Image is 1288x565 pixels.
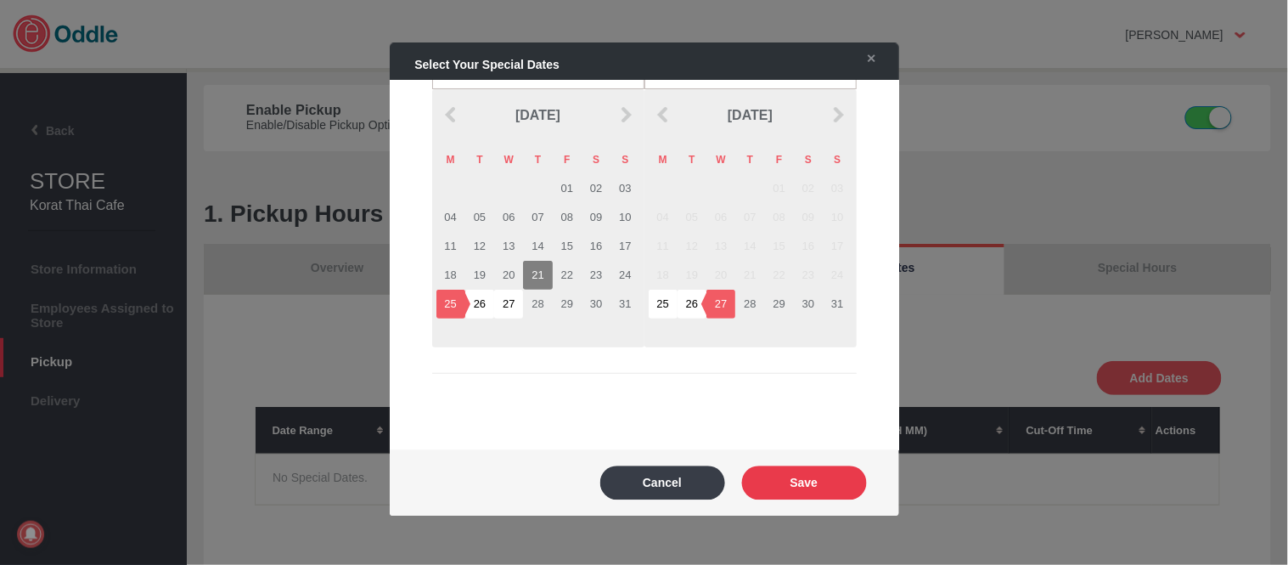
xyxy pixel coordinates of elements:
[553,232,582,261] td: 15
[494,261,523,290] td: 20
[794,290,823,319] td: 30
[706,145,735,174] th: W
[553,203,582,232] td: 08
[582,203,610,232] td: 09
[465,261,494,290] td: 19
[765,290,794,319] td: 29
[678,232,706,261] td: 12
[610,290,639,319] td: 31
[706,261,735,290] td: 20
[610,203,639,232] td: 10
[794,174,823,203] td: 02
[655,106,672,123] img: prev_arrow.png
[742,466,867,500] button: Save
[582,232,610,261] td: 16
[678,89,824,143] td: [DATE]
[649,232,678,261] td: 11
[823,290,852,319] td: 31
[494,290,523,319] td: 27
[765,261,794,290] td: 22
[436,290,465,319] td: 25
[436,203,465,232] td: 04
[735,261,764,290] td: 21
[678,145,706,174] th: T
[765,145,794,174] th: F
[678,261,706,290] td: 19
[494,232,523,261] td: 13
[465,232,494,261] td: 12
[442,106,459,123] img: prev_arrow.png
[823,261,852,290] td: 24
[735,203,764,232] td: 07
[465,145,494,174] th: T
[649,145,678,174] th: M
[765,174,794,203] td: 01
[398,49,841,80] div: Select Your Special Dates
[436,232,465,261] td: 11
[794,203,823,232] td: 09
[523,232,552,261] td: 14
[823,203,852,232] td: 10
[794,232,823,261] td: 16
[765,203,794,232] td: 08
[465,290,494,319] td: 26
[617,106,634,123] img: next_arrow.png
[649,261,678,290] td: 18
[610,174,639,203] td: 03
[523,145,552,174] th: T
[523,290,552,319] td: 28
[582,261,610,290] td: 23
[850,43,886,74] a: ✕
[553,174,582,203] td: 01
[553,290,582,319] td: 29
[678,203,706,232] td: 05
[735,145,764,174] th: T
[553,261,582,290] td: 22
[649,203,678,232] td: 04
[823,174,852,203] td: 03
[830,106,846,123] img: next_arrow.png
[706,203,735,232] td: 06
[794,261,823,290] td: 23
[494,203,523,232] td: 06
[465,89,611,143] td: [DATE]
[465,203,494,232] td: 05
[523,203,552,232] td: 07
[610,145,639,174] th: S
[523,261,552,290] td: 21
[582,145,610,174] th: S
[582,290,610,319] td: 30
[610,261,639,290] td: 24
[582,174,610,203] td: 02
[610,232,639,261] td: 17
[706,232,735,261] td: 13
[823,145,852,174] th: S
[553,145,582,174] th: F
[794,145,823,174] th: S
[823,232,852,261] td: 17
[600,466,725,500] button: Cancel
[494,145,523,174] th: W
[649,290,678,319] td: 25
[735,232,764,261] td: 14
[678,290,706,319] td: 26
[706,290,735,319] td: 27
[436,145,465,174] th: M
[735,290,764,319] td: 28
[765,232,794,261] td: 15
[436,261,465,290] td: 18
